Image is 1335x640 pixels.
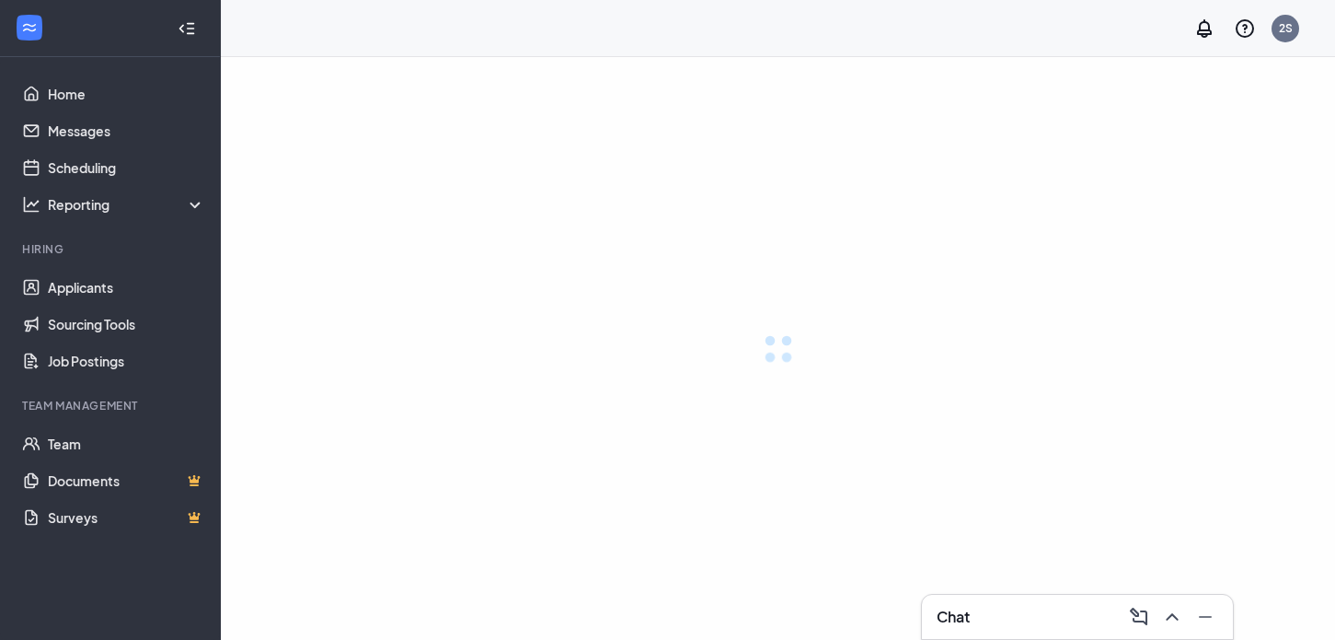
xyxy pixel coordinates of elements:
a: Scheduling [48,149,205,186]
svg: Notifications [1193,17,1215,40]
svg: Analysis [22,195,40,214]
div: Hiring [22,241,201,257]
a: Applicants [48,269,205,306]
svg: ComposeMessage [1128,606,1150,628]
svg: QuestionInfo [1234,17,1256,40]
svg: ChevronUp [1161,606,1183,628]
svg: Minimize [1194,606,1216,628]
a: SurveysCrown [48,499,205,536]
a: DocumentsCrown [48,462,205,499]
a: Job Postings [48,343,205,379]
a: Messages [48,112,205,149]
div: Reporting [48,195,206,214]
a: Home [48,76,205,112]
button: ComposeMessage [1122,602,1152,632]
div: Team Management [22,398,201,413]
div: 2S [1279,20,1293,36]
a: Sourcing Tools [48,306,205,343]
a: Team [48,425,205,462]
h3: Chat [937,607,970,627]
button: ChevronUp [1156,602,1185,632]
svg: WorkstreamLogo [20,18,39,37]
svg: Collapse [178,19,196,38]
button: Minimize [1189,602,1218,632]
